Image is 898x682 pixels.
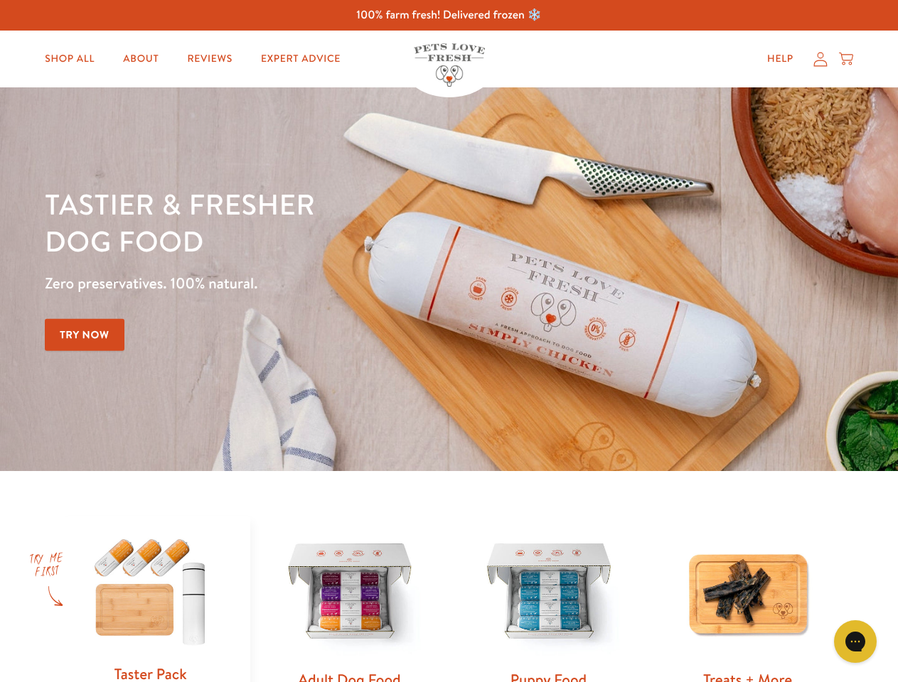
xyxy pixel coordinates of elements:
[45,185,584,259] h1: Tastier & fresher dog food
[414,43,485,87] img: Pets Love Fresh
[176,45,243,73] a: Reviews
[45,271,584,296] p: Zero preservatives. 100% natural.
[45,319,124,351] a: Try Now
[250,45,352,73] a: Expert Advice
[33,45,106,73] a: Shop All
[112,45,170,73] a: About
[756,45,805,73] a: Help
[827,615,884,668] iframe: Gorgias live chat messenger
